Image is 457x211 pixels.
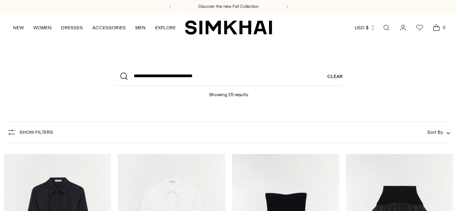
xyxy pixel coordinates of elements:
[355,19,376,36] button: USD $
[115,67,134,86] button: Search
[440,24,447,31] span: 0
[209,86,248,97] h1: Showing 25 results
[13,19,24,36] a: NEW
[198,4,259,10] a: Discover the new Fall Collection
[155,19,176,36] a: EXPLORE
[135,19,146,36] a: MEN
[378,20,394,36] a: Open search modal
[19,129,53,135] span: Show Filters
[412,20,428,36] a: Wishlist
[327,67,343,86] a: Clear
[33,19,52,36] a: WOMEN
[427,128,450,137] button: Sort By
[92,19,126,36] a: ACCESSORIES
[7,126,53,139] button: Show Filters
[428,20,444,36] a: Open cart modal
[427,129,443,135] span: Sort By
[185,20,272,35] a: SIMKHAI
[395,20,411,36] a: Go to the account page
[61,19,83,36] a: DRESSES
